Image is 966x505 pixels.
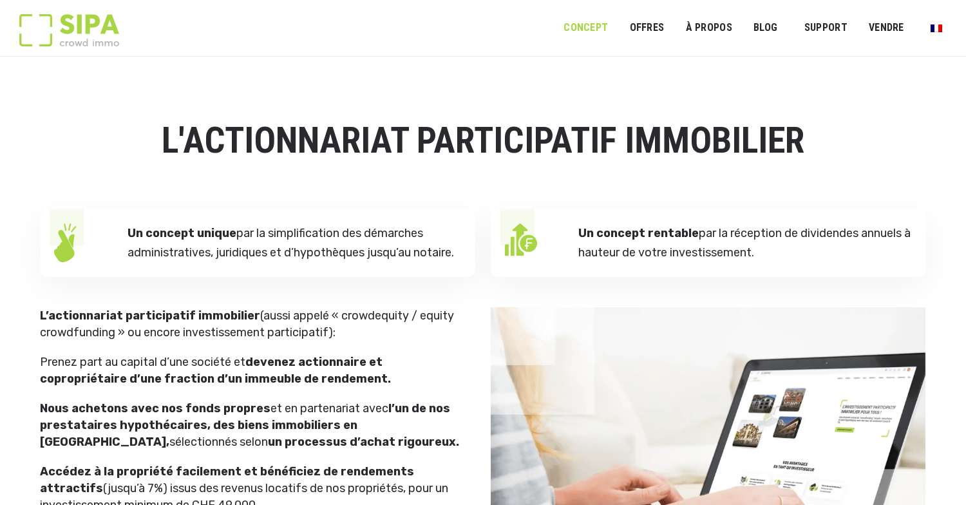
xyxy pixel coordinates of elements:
[796,14,856,43] a: SUPPORT
[40,401,270,415] strong: Nous achetons avec nos fonds propres
[922,15,951,40] a: Passer à
[40,309,196,323] strong: L’actionnariat participatif
[931,24,942,32] img: Français
[40,401,450,449] strong: l’un de nos prestataires hypothécaires, des biens immobiliers en [GEOGRAPHIC_DATA],
[19,14,119,46] img: Logo
[128,224,461,263] p: par la simplification des démarches administratives, juridiques et d’hypothèques jusqu’au notaire.
[40,464,414,495] strong: Accédez à la propriété facilement et bénéficiez de rendements attractifs
[563,12,947,44] nav: Menu principal
[40,354,462,387] p: Prenez part au capital d’une société et
[40,355,391,386] strong: devenez actionnaire et copropriétaire d’une fraction d’un immeuble de rendement.
[578,226,699,240] strong: Un concept rentable
[578,224,912,263] p: par la réception de dividendes annuels à hauteur de votre investissement.
[677,14,741,43] a: À PROPOS
[745,14,786,43] a: Blog
[40,121,926,161] h1: L'ACTIONNARIAT PARTICIPATIF IMMOBILIER
[128,226,236,240] strong: Un concept unique
[198,309,260,323] strong: immobilier
[555,14,616,43] a: Concept
[860,14,913,43] a: VENDRE
[621,14,672,43] a: OFFRES
[40,400,462,450] p: et en partenariat avec sélectionnés selon
[268,435,459,449] strong: un processus d’achat rigoureux.
[40,307,462,341] p: (aussi appelé « crowdequity / equity crowdfunding » ou encore investissement participatif):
